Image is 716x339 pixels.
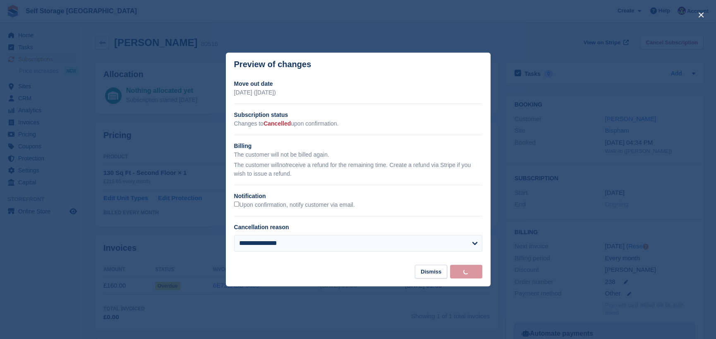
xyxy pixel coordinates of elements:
[234,142,482,150] h2: Billing
[234,201,355,209] label: Upon confirmation, notify customer via email.
[279,162,287,168] em: not
[234,192,482,201] h2: Notification
[234,150,482,159] p: The customer will not be billed again.
[234,111,482,119] h2: Subscription status
[234,161,482,178] p: The customer will receive a refund for the remaining time. Create a refund via Stripe if you wish...
[234,224,289,230] label: Cancellation reason
[234,88,482,97] p: [DATE] ([DATE])
[694,8,708,22] button: close
[234,201,239,207] input: Upon confirmation, notify customer via email.
[263,120,291,127] span: Cancelled
[234,119,482,128] p: Changes to upon confirmation.
[234,80,482,88] h2: Move out date
[415,265,447,278] button: Dismiss
[234,60,311,69] p: Preview of changes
